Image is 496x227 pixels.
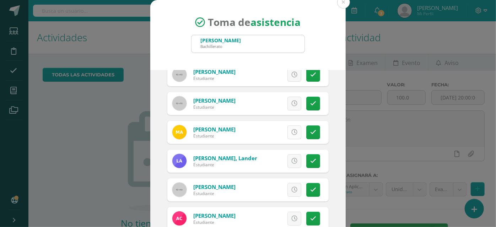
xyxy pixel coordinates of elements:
[172,125,187,139] img: 5d9906bd9f93dae37130a17bbcd5a209.png
[193,190,236,196] div: Estudiante
[254,126,273,139] span: Excusa
[193,212,236,219] a: [PERSON_NAME]
[193,68,236,75] a: [PERSON_NAME]
[172,67,187,82] img: 60x60
[251,16,301,29] strong: asistencia
[193,183,236,190] a: [PERSON_NAME]
[172,211,187,226] img: ed9fe699c50f6742f0105715f3574be4.png
[193,155,257,162] a: [PERSON_NAME], Lander
[193,219,236,225] div: Estudiante
[193,75,236,81] div: Estudiante
[193,133,236,139] div: Estudiante
[200,37,241,44] div: [PERSON_NAME]
[172,154,187,168] img: 5809136a716cbe44104f4bd5b6e7154c.png
[254,68,273,81] span: Excusa
[254,212,273,225] span: Excusa
[193,97,236,104] a: [PERSON_NAME]
[200,44,241,49] div: Bachillerato
[254,97,273,110] span: Excusa
[172,183,187,197] img: 60x60
[193,162,257,168] div: Estudiante
[193,104,236,110] div: Estudiante
[172,96,187,110] img: 60x60
[254,183,273,196] span: Excusa
[254,155,273,168] span: Excusa
[208,16,301,29] span: Toma de
[192,35,304,53] input: Busca un grado o sección aquí...
[193,126,236,133] a: [PERSON_NAME]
